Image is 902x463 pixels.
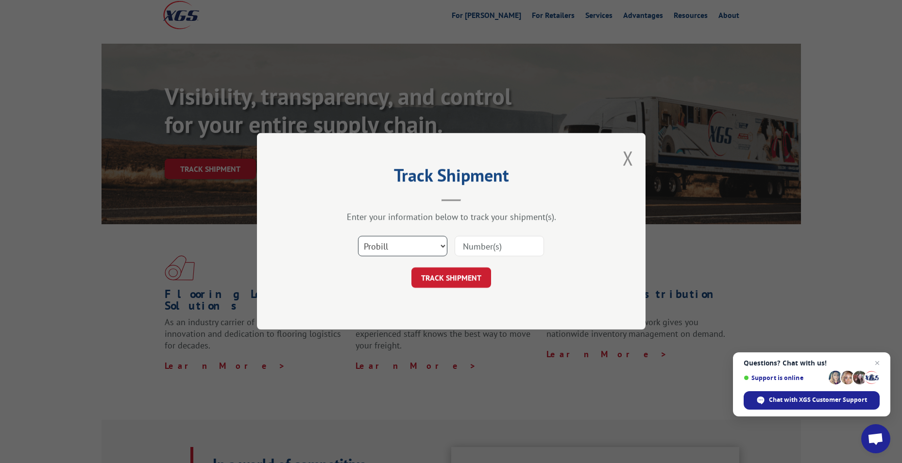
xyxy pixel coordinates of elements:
span: Support is online [744,374,825,381]
span: Chat with XGS Customer Support [769,396,867,404]
span: Close chat [871,357,883,369]
button: TRACK SHIPMENT [411,268,491,288]
div: Enter your information below to track your shipment(s). [306,212,597,223]
span: Questions? Chat with us! [744,359,880,367]
div: Chat with XGS Customer Support [744,391,880,410]
h2: Track Shipment [306,168,597,187]
div: Open chat [861,424,890,453]
button: Close modal [623,145,633,171]
input: Number(s) [455,236,544,257]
